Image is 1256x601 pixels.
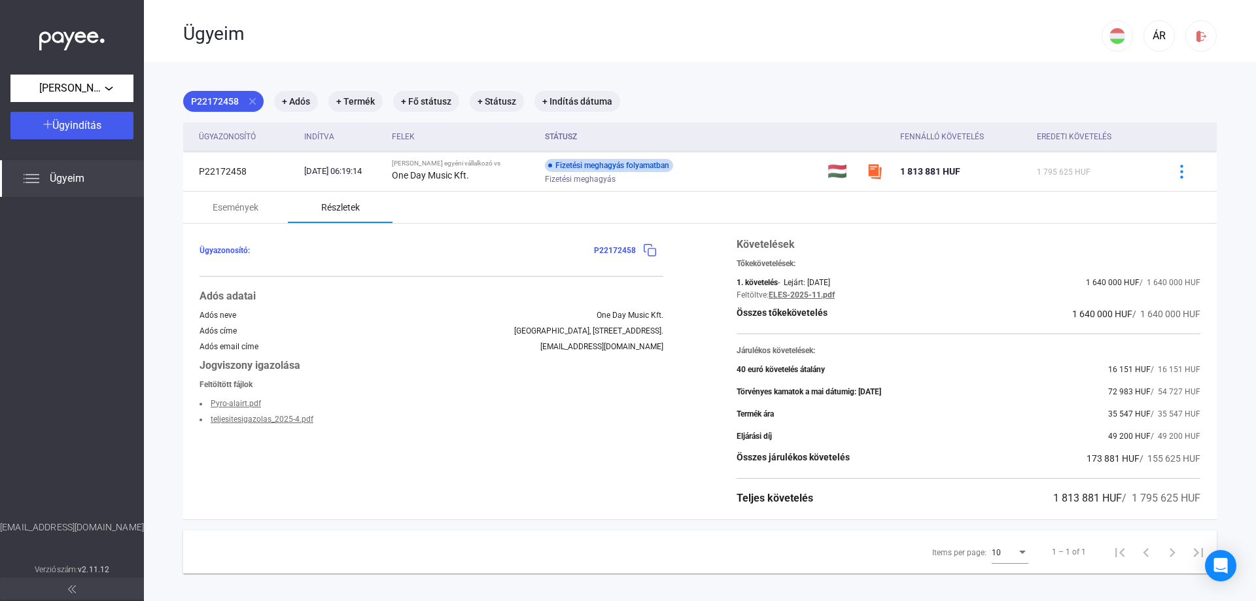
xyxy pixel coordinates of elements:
a: ELES-2025-11.pdf [769,290,835,300]
div: Adós email címe [200,342,258,351]
img: more-blue [1175,165,1189,179]
mat-icon: close [247,95,258,107]
div: [EMAIL_ADDRESS][DOMAIN_NAME] [540,342,663,351]
a: Pyro-alairt.pdf [211,399,261,408]
div: [DATE] 06:19:14 [304,165,381,178]
div: Adós címe [200,326,237,335]
button: copy-blue [636,237,663,264]
div: Eredeti követelés [1037,129,1111,145]
span: [PERSON_NAME] egyéni vállalkozó [39,80,105,96]
img: copy-blue [643,243,657,257]
span: 1 813 881 HUF [1053,492,1122,504]
span: / 1 640 000 HUF [1132,309,1200,319]
strong: v2.11.12 [78,565,109,574]
mat-chip: + Státusz [470,91,524,112]
div: [PERSON_NAME] egyéni vállalkozó vs [392,160,535,167]
span: 72 983 HUF [1108,387,1151,396]
img: HU [1109,28,1125,44]
span: P22172458 [594,246,636,255]
mat-chip: + Termék [328,91,383,112]
span: 173 881 HUF [1087,453,1140,464]
span: 1 795 625 HUF [1037,167,1090,177]
span: 10 [992,548,1001,557]
img: logout-red [1195,29,1208,43]
div: Törvényes kamatok a mai dátumig: [DATE] [737,387,881,396]
button: logout-red [1185,20,1217,52]
img: szamlazzhu-mini [867,163,882,179]
img: list.svg [24,171,39,186]
span: Ügyindítás [52,119,101,131]
button: First page [1107,539,1133,565]
div: Open Intercom Messenger [1205,550,1236,581]
div: Indítva [304,129,381,145]
div: 1 – 1 of 1 [1052,544,1086,560]
span: / 54 727 HUF [1151,387,1200,396]
button: ÁR [1143,20,1175,52]
div: Járulékos követelések: [737,346,1200,355]
span: / 49 200 HUF [1151,432,1200,441]
div: One Day Music Kft. [597,311,663,320]
div: Items per page: [932,545,986,560]
mat-chip: + Fő státusz [393,91,459,112]
div: Adós adatai [200,288,663,304]
button: HU [1102,20,1133,52]
span: / 1 640 000 HUF [1140,278,1200,287]
mat-chip: P22172458 [183,91,264,112]
span: 16 151 HUF [1108,365,1151,374]
span: Fizetési meghagyás [545,171,616,187]
strong: One Day Music Kft. [392,170,469,180]
div: 40 euró követelés átalány [737,365,825,374]
div: Teljes követelés [737,490,813,506]
div: Fennálló követelés [900,129,984,145]
td: 🇭🇺 [822,152,861,191]
div: Összes járulékos követelés [737,451,850,466]
div: Ügyazonosító [199,129,294,145]
button: Last page [1185,539,1212,565]
span: / 1 795 625 HUF [1122,492,1200,504]
span: / 35 547 HUF [1151,409,1200,419]
div: Követelések [737,237,1200,252]
div: ÁR [1148,28,1170,44]
div: Adós neve [200,311,236,320]
mat-chip: + Adós [274,91,318,112]
div: Tőkekövetelések: [737,259,1200,268]
img: plus-white.svg [43,120,52,129]
button: Next page [1159,539,1185,565]
div: - Lejárt: [DATE] [778,278,830,287]
div: Összes tőkekövetelés [737,306,828,322]
div: Ügyeim [183,23,1102,45]
span: 49 200 HUF [1108,432,1151,441]
button: Ügyindítás [10,112,133,139]
img: arrow-double-left-grey.svg [68,585,76,593]
div: Felek [392,129,535,145]
div: Termék ára [737,409,774,419]
div: [GEOGRAPHIC_DATA], [STREET_ADDRESS]. [514,326,663,335]
span: Ügyazonosító: [200,246,250,255]
mat-chip: + Indítás dátuma [534,91,620,112]
button: [PERSON_NAME] egyéni vállalkozó [10,75,133,102]
div: Feltöltött fájlok [200,380,663,389]
button: more-blue [1168,158,1195,185]
td: P22172458 [183,152,299,191]
div: Fennálló követelés [900,129,1026,145]
span: Ügyeim [50,171,84,186]
div: Ügyazonosító [199,129,256,145]
div: Felek [392,129,415,145]
button: Previous page [1133,539,1159,565]
span: / 155 625 HUF [1140,453,1200,464]
span: 1 640 000 HUF [1086,278,1140,287]
div: Jogviszony igazolása [200,358,663,373]
mat-select: Items per page: [992,544,1028,560]
div: Események [213,199,258,215]
th: Státusz [540,122,822,152]
span: 1 640 000 HUF [1072,309,1132,319]
div: Eredeti követelés [1037,129,1151,145]
div: Feltöltve: [737,290,769,300]
div: Részletek [321,199,360,215]
div: Eljárási díj [737,432,772,441]
span: 35 547 HUF [1108,409,1151,419]
div: Indítva [304,129,334,145]
div: Fizetési meghagyás folyamatban [545,159,673,172]
span: / 16 151 HUF [1151,365,1200,374]
a: teljesitesigazolas_2025-4.pdf [211,415,313,424]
